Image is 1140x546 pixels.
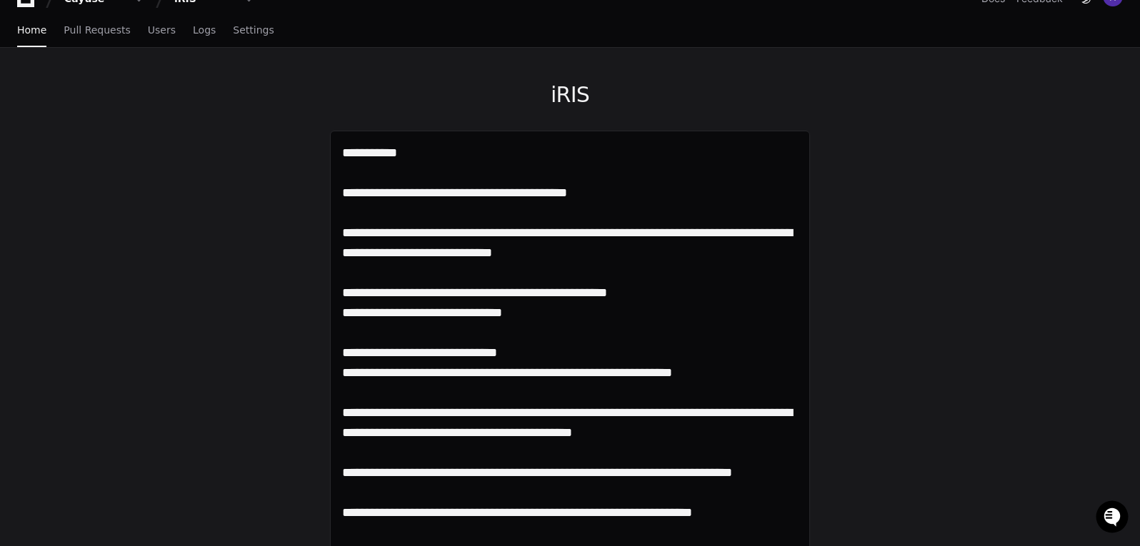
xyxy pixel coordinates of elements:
a: Home [17,14,46,47]
span: Pull Requests [64,26,130,34]
div: We're offline, we'll be back soon [49,121,186,132]
span: Logs [193,26,216,34]
span: Users [148,26,176,34]
img: PlayerZero [14,14,43,43]
button: Start new chat [243,111,260,128]
span: Settings [233,26,274,34]
div: Start new chat [49,106,234,121]
span: Home [17,26,46,34]
div: Welcome [14,57,260,80]
iframe: Open customer support [1094,499,1133,537]
a: Users [148,14,176,47]
h1: iRIS [330,82,810,108]
a: Logs [193,14,216,47]
img: 1736555170064-99ba0984-63c1-480f-8ee9-699278ef63ed [14,106,40,132]
a: Pull Requests [64,14,130,47]
span: Pylon [142,150,173,161]
a: Settings [233,14,274,47]
a: Powered byPylon [101,149,173,161]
